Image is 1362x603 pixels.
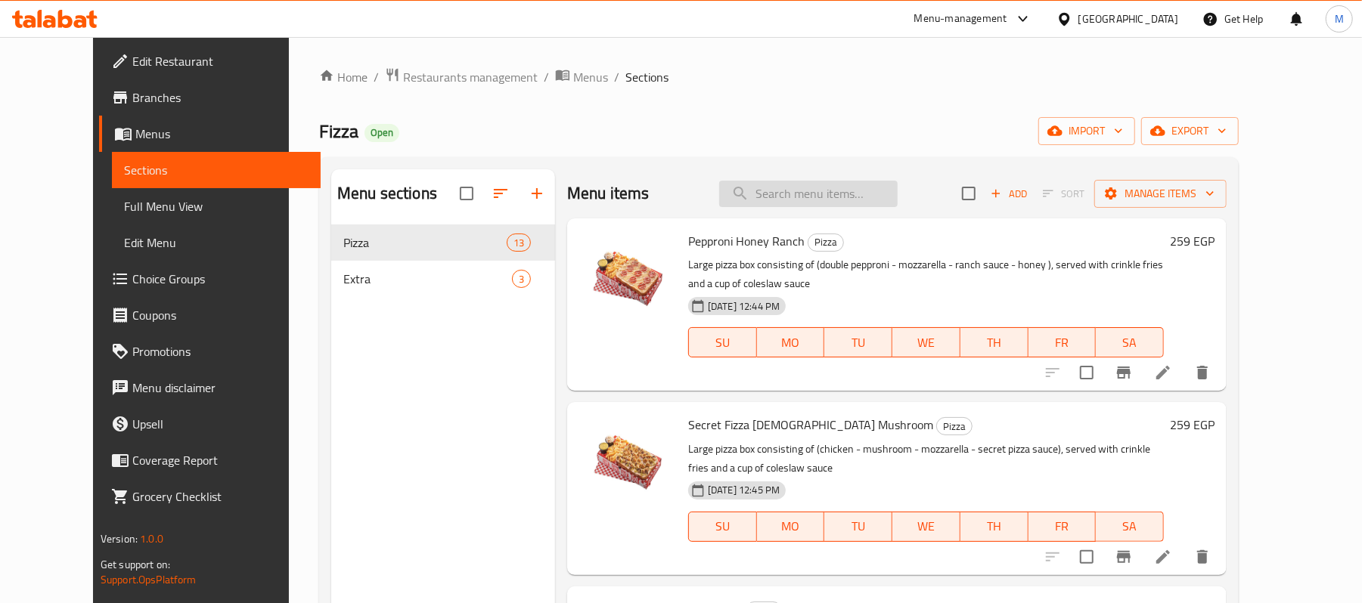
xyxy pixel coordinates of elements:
[99,116,321,152] a: Menus
[403,68,538,86] span: Restaurants management
[519,175,555,212] button: Add section
[99,43,321,79] a: Edit Restaurant
[331,261,555,297] div: Extra3
[719,181,898,207] input: search
[132,415,309,433] span: Upsell
[101,570,197,589] a: Support.OpsPlatform
[451,178,482,209] span: Select all sections
[101,529,138,549] span: Version:
[135,125,309,143] span: Menus
[688,327,757,357] button: SU
[512,270,531,288] div: items
[112,188,321,224] a: Full Menu View
[99,297,321,333] a: Coupons
[365,126,399,139] span: Open
[1078,11,1178,27] div: [GEOGRAPHIC_DATA]
[507,233,531,252] div: items
[966,332,1022,354] span: TH
[898,332,954,354] span: WE
[132,451,309,469] span: Coverage Report
[1096,512,1164,542] button: SA
[555,67,608,87] a: Menus
[319,67,1239,87] nav: breadcrumb
[124,197,309,215] span: Full Menu View
[99,333,321,370] a: Promotions
[1102,332,1158,354] span: SA
[132,52,309,70] span: Edit Restaurant
[985,182,1033,206] button: Add
[1033,182,1094,206] span: Select section first
[132,88,309,107] span: Branches
[1071,357,1103,388] span: Select to update
[953,178,985,209] span: Select section
[101,555,170,574] span: Get support on:
[319,114,358,148] span: Fizza
[702,483,786,497] span: [DATE] 12:45 PM
[132,306,309,324] span: Coupons
[1035,515,1091,537] span: FR
[695,332,751,354] span: SU
[331,218,555,303] nav: Menu sections
[343,233,507,252] span: Pizza
[99,79,321,116] a: Branches
[688,230,805,252] span: Pepproni Honey Ranch
[567,182,650,205] h2: Menu items
[757,512,825,542] button: MO
[385,67,538,87] a: Restaurants management
[1094,180,1227,208] button: Manage items
[966,515,1022,537] span: TH
[830,332,886,354] span: TU
[988,185,1029,203] span: Add
[579,230,676,327] img: Pepproni Honey Ranch
[99,406,321,442] a: Upsell
[337,182,437,205] h2: Menu sections
[688,440,1164,478] p: Large pizza box consisting of (chicken - mushroom - mozzarella - secret pizza sauce), served with...
[579,414,676,511] img: Secret Fizza Chick Mushroom
[688,255,1164,293] p: Large pizza box consisting of (double pepproni - mozzarella - ranch sauce - honey ), served with ...
[808,233,843,251] span: Pizza
[1038,117,1135,145] button: import
[1184,539,1221,575] button: delete
[763,332,819,354] span: MO
[124,233,309,252] span: Edit Menu
[99,261,321,297] a: Choice Groups
[132,342,309,360] span: Promotions
[936,417,973,435] div: Pizza
[1170,414,1215,435] h6: 259 EGP
[140,529,163,549] span: 1.0.0
[124,161,309,179] span: Sections
[1106,354,1142,391] button: Branch-specific-item
[1096,327,1164,357] button: SA
[573,68,608,86] span: Menus
[1071,541,1103,573] span: Select to update
[132,487,309,506] span: Grocery Checklist
[507,236,530,250] span: 13
[960,327,1028,357] button: TH
[1335,11,1344,27] span: M
[331,224,555,261] div: Pizza13
[985,182,1033,206] span: Add item
[702,299,786,314] span: [DATE] 12:44 PM
[892,512,960,542] button: WE
[1141,117,1239,145] button: export
[757,327,825,357] button: MO
[374,68,379,86] li: /
[1035,332,1091,354] span: FR
[824,512,892,542] button: TU
[513,272,530,286] span: 3
[112,152,321,188] a: Sections
[914,10,1007,28] div: Menu-management
[830,515,886,537] span: TU
[99,370,321,406] a: Menu disclaimer
[544,68,549,86] li: /
[343,270,512,288] span: Extra
[688,512,757,542] button: SU
[1170,230,1215,252] h6: 259 EGP
[892,327,960,357] button: WE
[1154,363,1172,382] a: Edit menu item
[937,418,972,435] span: Pizza
[1028,327,1097,357] button: FR
[1153,122,1227,141] span: export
